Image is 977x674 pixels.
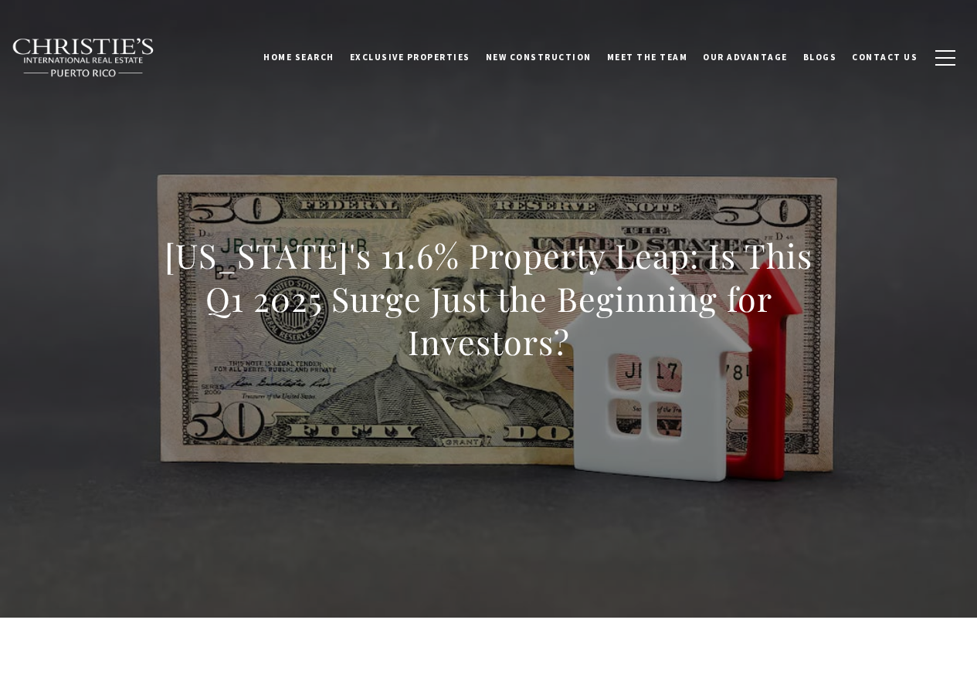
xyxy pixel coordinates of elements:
span: Our Advantage [703,52,788,63]
img: Christie's International Real Estate black text logo [12,38,155,78]
a: Meet the Team [599,38,696,76]
a: New Construction [478,38,599,76]
span: Contact Us [852,52,918,63]
a: Exclusive Properties [342,38,478,76]
span: New Construction [486,52,592,63]
a: Home Search [256,38,342,76]
a: Our Advantage [695,38,796,76]
a: Blogs [796,38,845,76]
h1: [US_STATE]'s 11.6% Property Leap: Is This Q1 2025 Surge Just the Beginning for Investors? [148,234,829,364]
span: Blogs [803,52,837,63]
span: Exclusive Properties [350,52,470,63]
